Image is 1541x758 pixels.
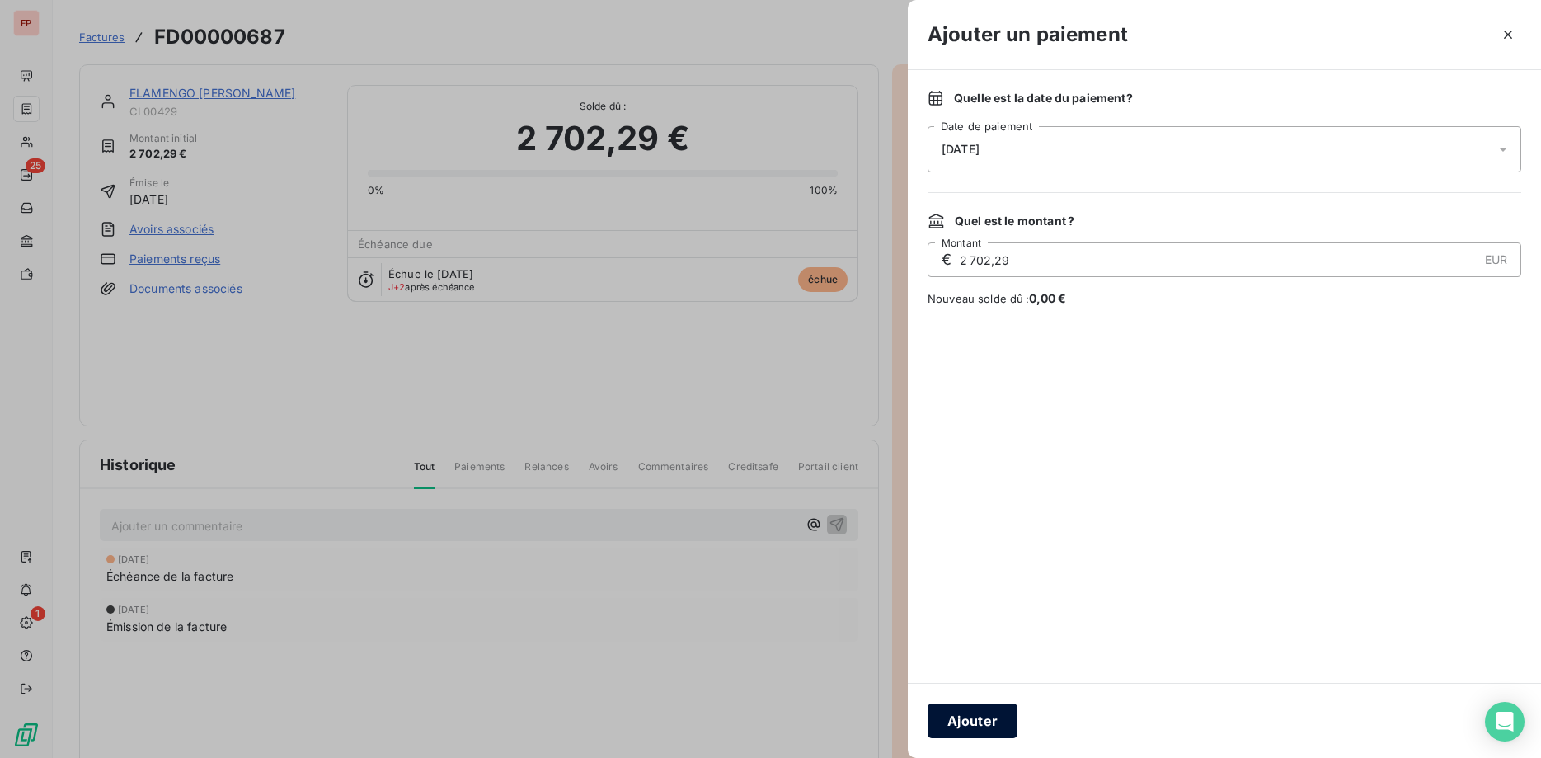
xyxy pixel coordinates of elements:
span: Quelle est la date du paiement ? [954,90,1133,106]
button: Ajouter [928,704,1017,738]
h3: Ajouter un paiement [928,20,1128,49]
span: Nouveau solde dû : [928,290,1521,307]
span: Quel est le montant ? [955,213,1074,229]
span: [DATE] [942,143,980,156]
div: Open Intercom Messenger [1485,702,1525,742]
span: 0,00 € [1029,291,1067,305]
